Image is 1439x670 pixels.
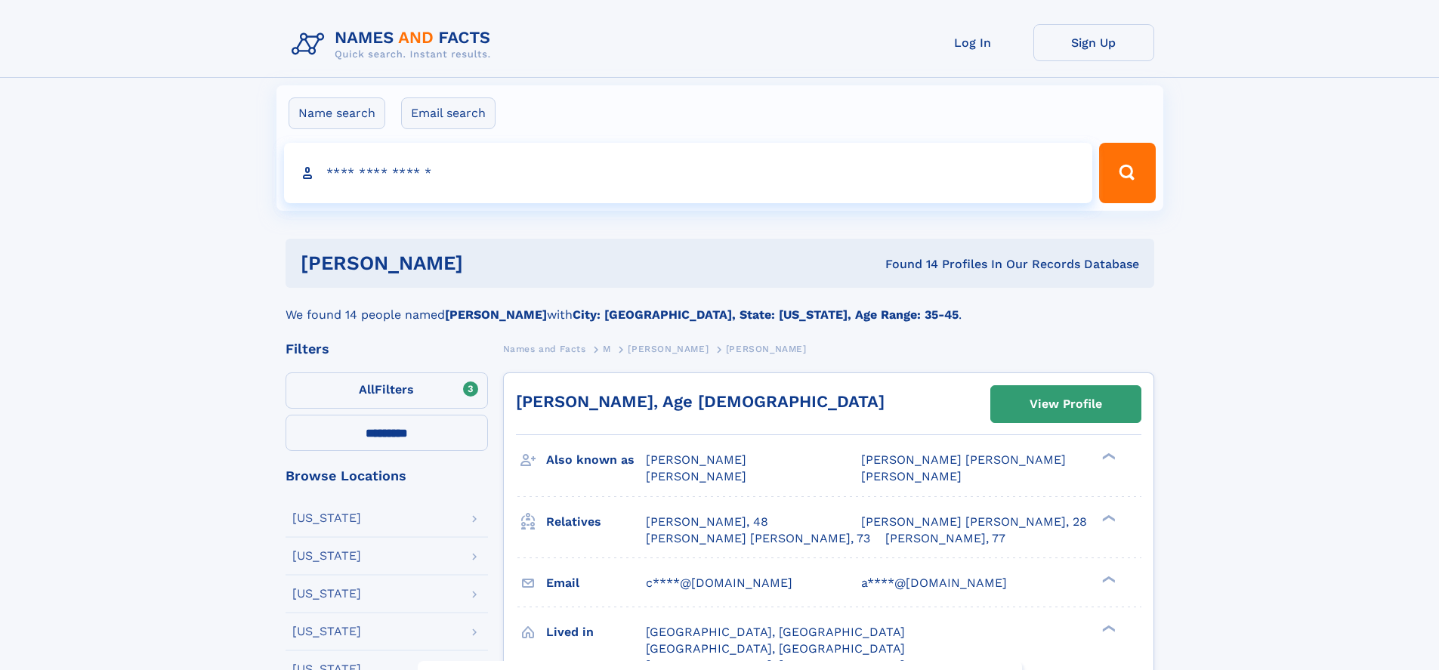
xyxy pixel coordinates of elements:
[292,588,361,600] div: [US_STATE]
[885,530,1005,547] a: [PERSON_NAME], 77
[284,143,1093,203] input: search input
[286,288,1154,324] div: We found 14 people named with .
[503,339,586,358] a: Names and Facts
[292,512,361,524] div: [US_STATE]
[674,256,1139,273] div: Found 14 Profiles In Our Records Database
[1098,623,1116,633] div: ❯
[289,97,385,129] label: Name search
[516,392,885,411] a: [PERSON_NAME], Age [DEMOGRAPHIC_DATA]
[726,344,807,354] span: [PERSON_NAME]
[1098,513,1116,523] div: ❯
[1098,574,1116,584] div: ❯
[1098,452,1116,462] div: ❯
[286,469,488,483] div: Browse Locations
[628,344,709,354] span: [PERSON_NAME]
[401,97,496,129] label: Email search
[292,550,361,562] div: [US_STATE]
[603,344,611,354] span: M
[1030,387,1102,421] div: View Profile
[646,530,870,547] a: [PERSON_NAME] [PERSON_NAME], 73
[359,382,375,397] span: All
[1033,24,1154,61] a: Sign Up
[1099,143,1155,203] button: Search Button
[861,469,962,483] span: [PERSON_NAME]
[603,339,611,358] a: M
[301,254,675,273] h1: [PERSON_NAME]
[546,619,646,645] h3: Lived in
[292,625,361,638] div: [US_STATE]
[646,641,905,656] span: [GEOGRAPHIC_DATA], [GEOGRAPHIC_DATA]
[991,386,1141,422] a: View Profile
[546,509,646,535] h3: Relatives
[646,469,746,483] span: [PERSON_NAME]
[628,339,709,358] a: [PERSON_NAME]
[646,625,905,639] span: [GEOGRAPHIC_DATA], [GEOGRAPHIC_DATA]
[912,24,1033,61] a: Log In
[445,307,547,322] b: [PERSON_NAME]
[546,447,646,473] h3: Also known as
[861,452,1066,467] span: [PERSON_NAME] [PERSON_NAME]
[546,570,646,596] h3: Email
[646,452,746,467] span: [PERSON_NAME]
[286,372,488,409] label: Filters
[286,24,503,65] img: Logo Names and Facts
[573,307,959,322] b: City: [GEOGRAPHIC_DATA], State: [US_STATE], Age Range: 35-45
[861,514,1087,530] a: [PERSON_NAME] [PERSON_NAME], 28
[646,514,768,530] a: [PERSON_NAME], 48
[286,342,488,356] div: Filters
